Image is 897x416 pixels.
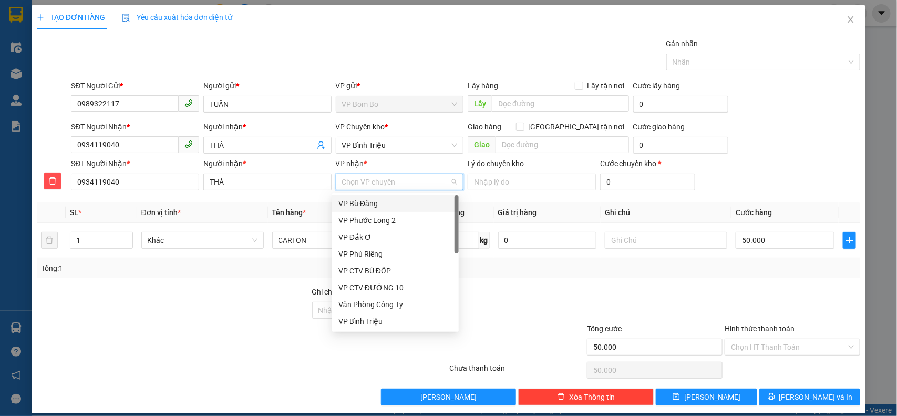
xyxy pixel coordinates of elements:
div: VP Đắk Ơ [338,231,452,243]
div: VP Phước Long 2 [332,212,459,229]
span: Giá trị hàng [498,208,537,217]
div: Văn Phòng Công Ty [338,299,452,310]
span: close [847,15,855,24]
button: printer[PERSON_NAME] và In [759,389,860,405]
span: delete [558,393,565,401]
input: Lý do chuyển kho [468,174,596,190]
div: VP gửi [336,80,464,92]
div: Văn Phòng Công Ty [332,296,459,313]
span: printer [768,393,775,401]
div: Người gửi [203,80,332,92]
span: delete [45,177,60,185]
span: Tên hàng [272,208,306,217]
div: VP CTV BÙ ĐỐP [338,265,452,277]
span: Tổng cước [587,324,622,333]
label: Gán nhãn [666,39,698,48]
input: SĐT người nhận [71,174,199,190]
span: plus [843,236,855,245]
label: Cước giao hàng [633,123,685,131]
span: VP Chuyển kho [336,123,385,131]
span: Lấy [468,95,492,112]
div: VP CTV ĐƯỜNG 10 [332,279,459,296]
div: Chưa thanh toán [449,362,586,381]
span: Đơn vị tính [141,208,181,217]
span: [GEOGRAPHIC_DATA] tận nơi [524,121,629,133]
button: [PERSON_NAME] [381,389,517,405]
span: SL [70,208,78,217]
div: VP Bình Triệu [332,313,459,330]
div: VP Phú Riềng [332,246,459,262]
span: Khác [148,232,257,248]
button: save[PERSON_NAME] [656,389,757,405]
input: Cước lấy hàng [633,96,728,113]
span: VP nhận [336,159,364,168]
span: [PERSON_NAME] [684,391,740,403]
div: SĐT Người Nhận [71,158,199,169]
span: user-add [317,141,325,149]
span: phone [184,99,193,107]
div: VP Bù Đăng [338,198,452,209]
div: SĐT Người Gửi [71,80,199,92]
span: [PERSON_NAME] và In [779,391,853,403]
span: save [673,393,680,401]
label: Lý do chuyển kho [468,159,524,168]
input: Cước giao hàng [633,137,728,154]
span: Lấy hàng [468,82,498,90]
input: Tên người nhận [203,174,332,190]
span: VP Bom Bo [342,96,458,112]
button: delete [41,232,58,249]
span: Lấy tận nơi [583,80,629,92]
div: SĐT Người Nhận [71,121,199,133]
div: VP Bình Triệu [338,316,452,327]
span: plus [37,14,44,21]
div: Tổng: 1 [41,262,347,274]
input: Dọc đường [492,95,629,112]
div: VP CTV ĐƯỜNG 10 [338,282,452,293]
input: Dọc đường [496,136,629,153]
input: VD: Bàn, Ghế [272,232,395,249]
div: VP Phước Long 2 [338,215,452,226]
span: [PERSON_NAME] [420,391,477,403]
img: icon [122,14,130,22]
span: TẠO ĐƠN HÀNG [37,13,105,22]
span: phone [184,140,193,148]
th: Ghi chú [601,202,731,223]
span: Giao [468,136,496,153]
span: Cước hàng [736,208,772,217]
div: Người nhận [203,158,332,169]
button: deleteXóa Thông tin [518,389,654,405]
label: Hình thức thanh toán [725,324,795,333]
span: kg [479,232,490,249]
span: Xóa Thông tin [569,391,615,403]
button: Close [836,5,865,35]
label: Ghi chú đơn hàng [312,288,370,296]
input: Ghi Chú [605,232,727,249]
div: VP Bù Đăng [332,195,459,212]
label: Cước lấy hàng [633,82,681,90]
input: Ghi chú đơn hàng [312,302,448,319]
button: delete [44,173,61,189]
div: VP Đắk Ơ [332,229,459,246]
div: Cước chuyển kho [600,158,695,169]
div: Người nhận [203,121,332,133]
div: VP Phú Riềng [338,248,452,260]
div: VP CTV BÙ ĐỐP [332,262,459,279]
span: VP Bình Triệu [342,137,458,153]
span: Giao hàng [468,123,501,131]
button: plus [843,232,856,249]
input: 0 [498,232,597,249]
span: Yêu cầu xuất hóa đơn điện tử [122,13,233,22]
